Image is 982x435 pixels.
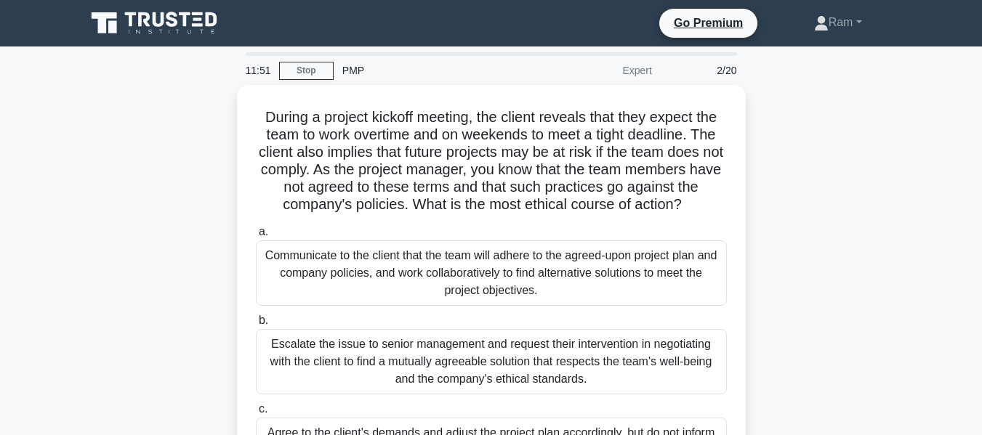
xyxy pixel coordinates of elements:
[259,225,268,237] span: a.
[334,56,534,85] div: PMP
[779,8,897,37] a: Ram
[534,56,661,85] div: Expert
[661,56,746,85] div: 2/20
[237,56,279,85] div: 11:51
[279,62,334,80] a: Stop
[665,14,752,32] a: Go Premium
[259,314,268,326] span: b.
[256,240,727,306] div: Communicate to the client that the team will adhere to the agreed-upon project plan and company p...
[259,402,267,415] span: c.
[254,108,728,214] h5: During a project kickoff meeting, the client reveals that they expect the team to work overtime a...
[256,329,727,394] div: Escalate the issue to senior management and request their intervention in negotiating with the cl...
